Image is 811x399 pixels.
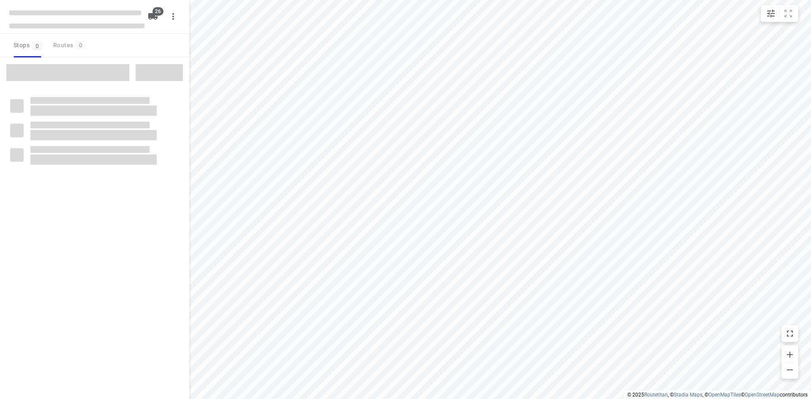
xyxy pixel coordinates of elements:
li: © 2025 , © , © © contributors [627,392,808,398]
div: small contained button group [761,5,798,22]
button: Map settings [762,5,779,22]
a: OpenMapTiles [708,392,741,398]
a: Stadia Maps [674,392,702,398]
a: Routetitan [644,392,668,398]
a: OpenStreetMap [745,392,780,398]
